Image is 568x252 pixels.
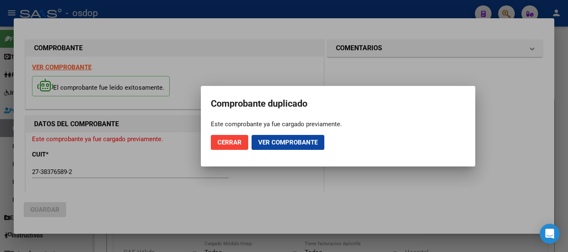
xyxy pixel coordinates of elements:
[258,139,318,146] span: Ver comprobante
[211,135,248,150] button: Cerrar
[211,96,465,112] h2: Comprobante duplicado
[211,120,465,128] div: Este comprobante ya fue cargado previamente.
[540,224,560,244] div: Open Intercom Messenger
[217,139,242,146] span: Cerrar
[252,135,324,150] button: Ver comprobante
